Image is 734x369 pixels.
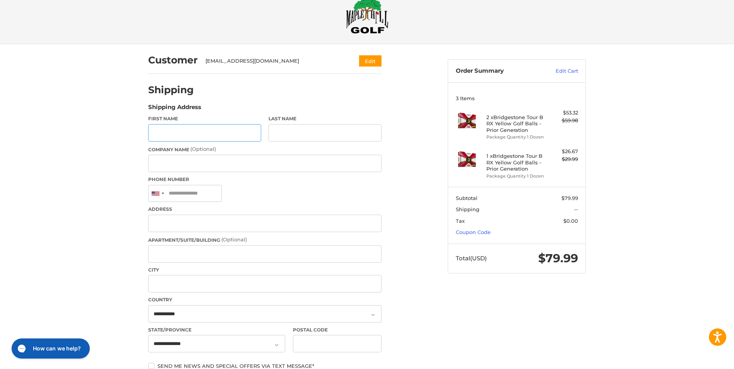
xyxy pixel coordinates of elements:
[548,117,578,125] div: $59.98
[148,266,382,273] label: City
[148,103,201,115] legend: Shipping Address
[221,236,247,243] small: (Optional)
[148,296,382,303] label: Country
[148,54,198,66] h2: Customer
[148,84,194,96] h2: Shipping
[456,195,477,201] span: Subtotal
[149,185,166,202] div: United States: +1
[561,195,578,201] span: $79.99
[456,218,465,224] span: Tax
[548,155,578,163] div: $29.99
[574,206,578,212] span: --
[538,251,578,265] span: $79.99
[148,206,382,213] label: Address
[486,114,546,133] h4: 2 x Bridgestone Tour B RX Yellow Golf Balls - Prior Generation
[563,218,578,224] span: $0.00
[148,326,285,333] label: State/Province
[293,326,382,333] label: Postal Code
[486,134,546,140] li: Package Quantity 1 Dozen
[148,145,382,153] label: Company Name
[148,115,261,122] label: First Name
[539,67,578,75] a: Edit Cart
[548,109,578,117] div: $53.32
[456,95,578,101] h3: 3 Items
[269,115,382,122] label: Last Name
[486,153,546,172] h4: 1 x Bridgestone Tour B RX Yellow Golf Balls - Prior Generation
[8,336,92,361] iframe: Gorgias live chat messenger
[148,236,382,244] label: Apartment/Suite/Building
[148,363,382,369] label: Send me news and special offers via text message*
[486,173,546,179] li: Package Quantity 1 Dozen
[456,229,491,235] a: Coupon Code
[205,57,344,65] div: [EMAIL_ADDRESS][DOMAIN_NAME]
[190,146,216,152] small: (Optional)
[456,67,539,75] h3: Order Summary
[548,148,578,155] div: $26.67
[148,176,382,183] label: Phone Number
[456,255,487,262] span: Total (USD)
[359,55,382,67] button: Edit
[456,206,479,212] span: Shipping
